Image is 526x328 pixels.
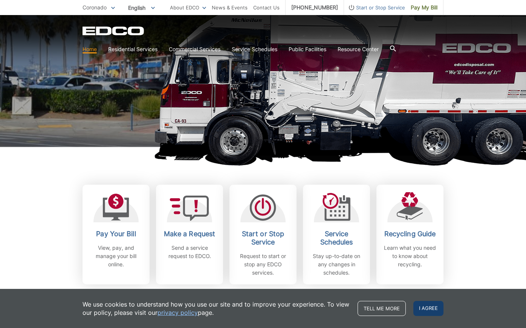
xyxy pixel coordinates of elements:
[411,3,437,12] span: Pay My Bill
[157,308,198,317] a: privacy policy
[358,301,406,316] a: Tell me more
[289,45,326,53] a: Public Facilities
[83,45,97,53] a: Home
[162,230,217,238] h2: Make a Request
[382,230,438,238] h2: Recycling Guide
[83,300,350,317] p: We use cookies to understand how you use our site and to improve your experience. To view our pol...
[83,4,107,11] span: Coronado
[232,45,277,53] a: Service Schedules
[212,3,248,12] a: News & Events
[382,244,438,269] p: Learn what you need to know about recycling.
[83,185,150,284] a: Pay Your Bill View, pay, and manage your bill online.
[88,230,144,238] h2: Pay Your Bill
[235,252,291,277] p: Request to start or stop any EDCO services.
[169,45,220,53] a: Commercial Services
[88,244,144,269] p: View, pay, and manage your bill online.
[413,301,443,316] span: I agree
[162,244,217,260] p: Send a service request to EDCO.
[122,2,161,14] span: English
[309,252,364,277] p: Stay up-to-date on any changes in schedules.
[83,26,145,35] a: EDCD logo. Return to the homepage.
[156,185,223,284] a: Make a Request Send a service request to EDCO.
[253,3,280,12] a: Contact Us
[235,230,291,246] h2: Start or Stop Service
[309,230,364,246] h2: Service Schedules
[303,185,370,284] a: Service Schedules Stay up-to-date on any changes in schedules.
[376,185,443,284] a: Recycling Guide Learn what you need to know about recycling.
[170,3,206,12] a: About EDCO
[108,45,157,53] a: Residential Services
[338,45,379,53] a: Resource Center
